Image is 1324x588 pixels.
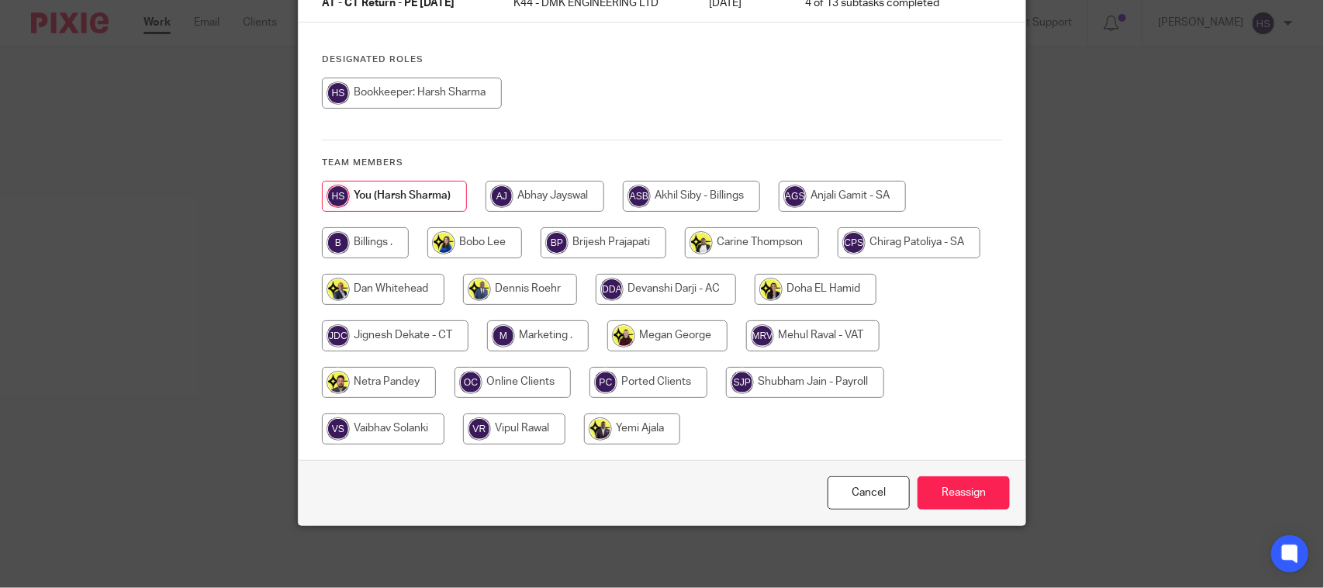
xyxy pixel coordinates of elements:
[322,54,1002,66] h4: Designated Roles
[322,157,1002,169] h4: Team members
[918,476,1010,510] input: Reassign
[828,476,910,510] a: Close this dialog window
